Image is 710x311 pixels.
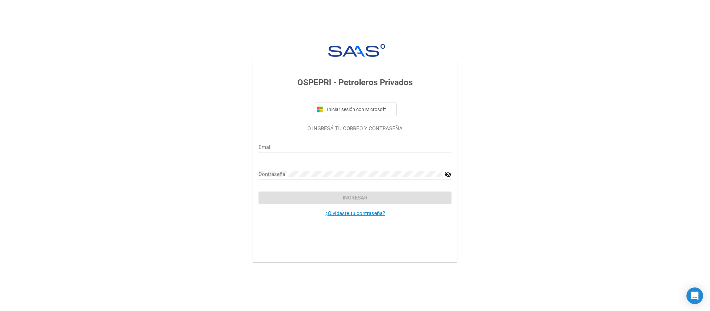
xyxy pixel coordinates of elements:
mat-icon: visibility_off [445,170,452,179]
div: Open Intercom Messenger [686,287,703,304]
a: ¿Olvidaste tu contraseña? [325,210,385,216]
button: Ingresar [258,192,452,204]
span: Iniciar sesión con Microsoft [326,107,394,112]
p: O INGRESÁ TU CORREO Y CONTRASEÑA [258,125,452,133]
span: Ingresar [343,195,368,201]
h3: OSPEPRI - Petroleros Privados [258,76,452,89]
button: Iniciar sesión con Microsoft [314,103,397,116]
